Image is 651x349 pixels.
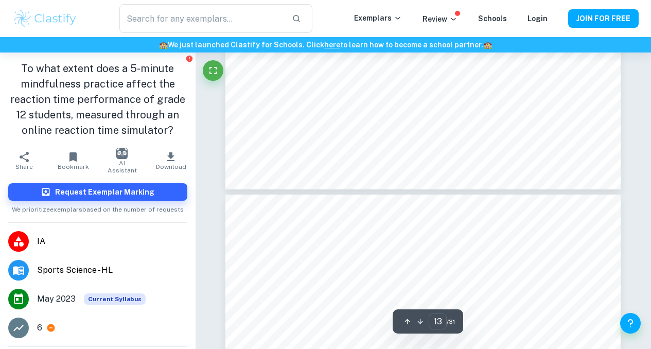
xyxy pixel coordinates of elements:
h6: We just launched Clastify for Schools. Click to learn how to become a school partner. [2,39,649,50]
div: This exemplar is based on the current syllabus. Feel free to refer to it for inspiration/ideas wh... [84,293,146,305]
a: here [324,41,340,49]
p: Exemplars [354,12,402,24]
p: 6 [37,322,42,334]
span: May 2023 [37,293,76,305]
span: We prioritize exemplars based on the number of requests [12,201,184,214]
p: Review [423,13,458,25]
button: Download [147,146,196,175]
span: AI Assistant [104,160,140,174]
img: AI Assistant [116,148,128,159]
button: Fullscreen [203,60,223,81]
span: Current Syllabus [84,293,146,305]
span: Bookmark [58,163,89,170]
span: IA [37,235,187,248]
span: Download [156,163,186,170]
button: Help and Feedback [620,313,641,334]
span: Share [15,163,33,170]
img: Clastify logo [12,8,78,29]
span: Sports Science - HL [37,264,187,276]
a: Schools [478,14,507,23]
span: 🏫 [159,41,168,49]
h1: To what extent does a 5-minute mindfulness practice affect the reaction time performance of grade... [8,61,187,138]
button: Bookmark [49,146,98,175]
button: Request Exemplar Marking [8,183,187,201]
span: / 31 [447,317,455,326]
h6: Request Exemplar Marking [55,186,154,198]
span: 🏫 [483,41,492,49]
a: Login [527,14,548,23]
button: JOIN FOR FREE [568,9,639,28]
button: Report issue [186,55,193,62]
input: Search for any exemplars... [119,4,284,33]
button: AI Assistant [98,146,147,175]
